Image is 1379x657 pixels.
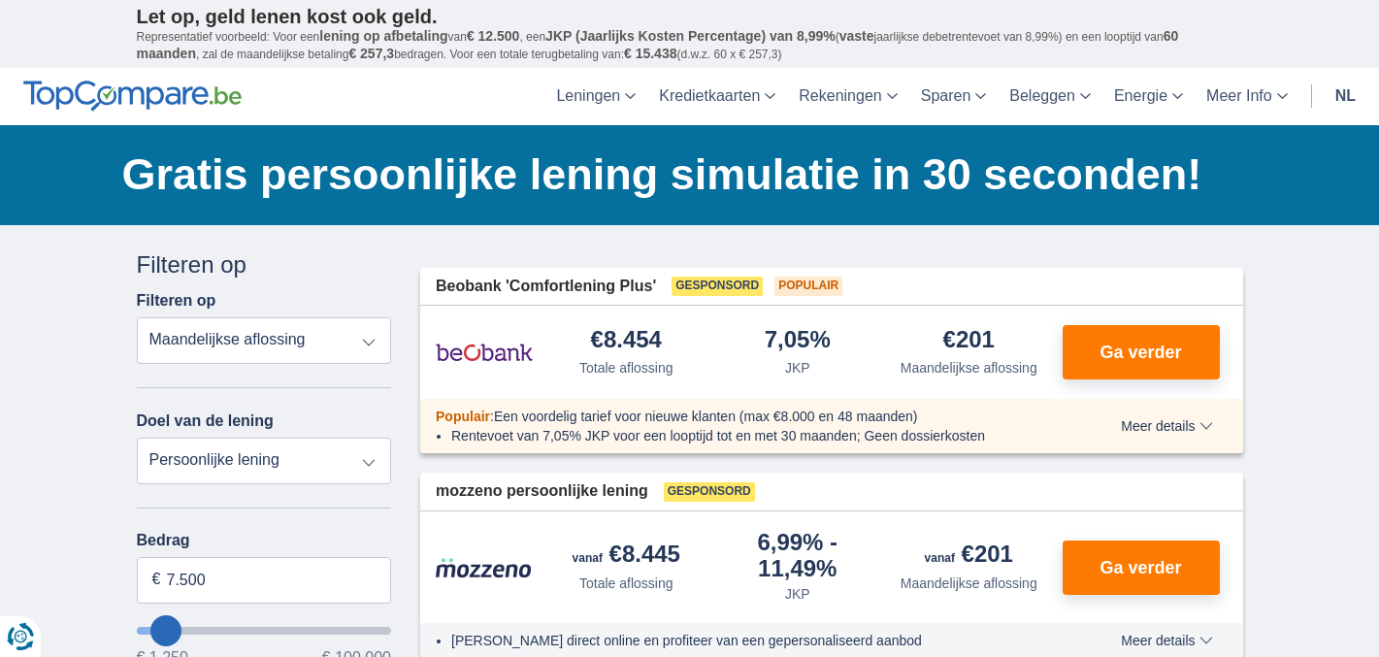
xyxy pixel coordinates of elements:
[1100,559,1181,576] span: Ga verder
[137,248,392,281] div: Filteren op
[436,557,533,578] img: product.pl.alt Mozzeno
[1324,68,1367,125] a: nl
[1063,541,1220,595] button: Ga verder
[943,328,995,354] div: €201
[909,68,999,125] a: Sparen
[494,409,918,424] span: Een voordelig tarief voor nieuwe klanten (max €8.000 en 48 maanden)
[1102,68,1195,125] a: Energie
[137,5,1243,28] p: Let op, geld lenen kost ook geld.
[925,542,1013,570] div: €201
[467,28,520,44] span: € 12.500
[436,276,656,298] span: Beobank 'Comfortlening Plus'
[152,569,161,591] span: €
[579,358,673,378] div: Totale aflossing
[785,584,810,604] div: JKP
[436,409,490,424] span: Populair
[137,532,392,549] label: Bedrag
[137,412,274,430] label: Doel van de lening
[573,542,680,570] div: €8.445
[579,574,673,593] div: Totale aflossing
[1106,633,1227,648] button: Meer details
[137,292,216,310] label: Filteren op
[664,482,755,502] span: Gesponsord
[1195,68,1299,125] a: Meer Info
[545,28,836,44] span: JKP (Jaarlijks Kosten Percentage) van 8,99%
[998,68,1102,125] a: Beleggen
[436,480,648,503] span: mozzeno persoonlijke lening
[720,531,876,580] div: 6,99%
[765,328,831,354] div: 7,05%
[1121,419,1212,433] span: Meer details
[774,277,842,296] span: Populair
[544,68,647,125] a: Leningen
[1106,418,1227,434] button: Meer details
[901,358,1037,378] div: Maandelijkse aflossing
[23,81,242,112] img: TopCompare
[839,28,874,44] span: vaste
[785,358,810,378] div: JKP
[787,68,908,125] a: Rekeningen
[1121,634,1212,647] span: Meer details
[137,627,392,635] input: wantToBorrow
[137,28,1243,63] p: Representatief voorbeeld: Voor een van , een ( jaarlijkse debetrentevoet van 8,99%) en een loopti...
[451,631,1050,650] li: [PERSON_NAME] direct online en profiteer van een gepersonaliseerd aanbod
[672,277,763,296] span: Gesponsord
[451,426,1050,445] li: Rentevoet van 7,05% JKP voor een looptijd tot en met 30 maanden; Geen dossierkosten
[319,28,447,44] span: lening op afbetaling
[1100,344,1181,361] span: Ga verder
[901,574,1037,593] div: Maandelijkse aflossing
[1063,325,1220,379] button: Ga verder
[420,407,1066,426] div: :
[647,68,787,125] a: Kredietkaarten
[624,46,677,61] span: € 15.438
[436,328,533,377] img: product.pl.alt Beobank
[137,28,1179,61] span: 60 maanden
[348,46,394,61] span: € 257,3
[591,328,662,354] div: €8.454
[122,145,1243,205] h1: Gratis persoonlijke lening simulatie in 30 seconden!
